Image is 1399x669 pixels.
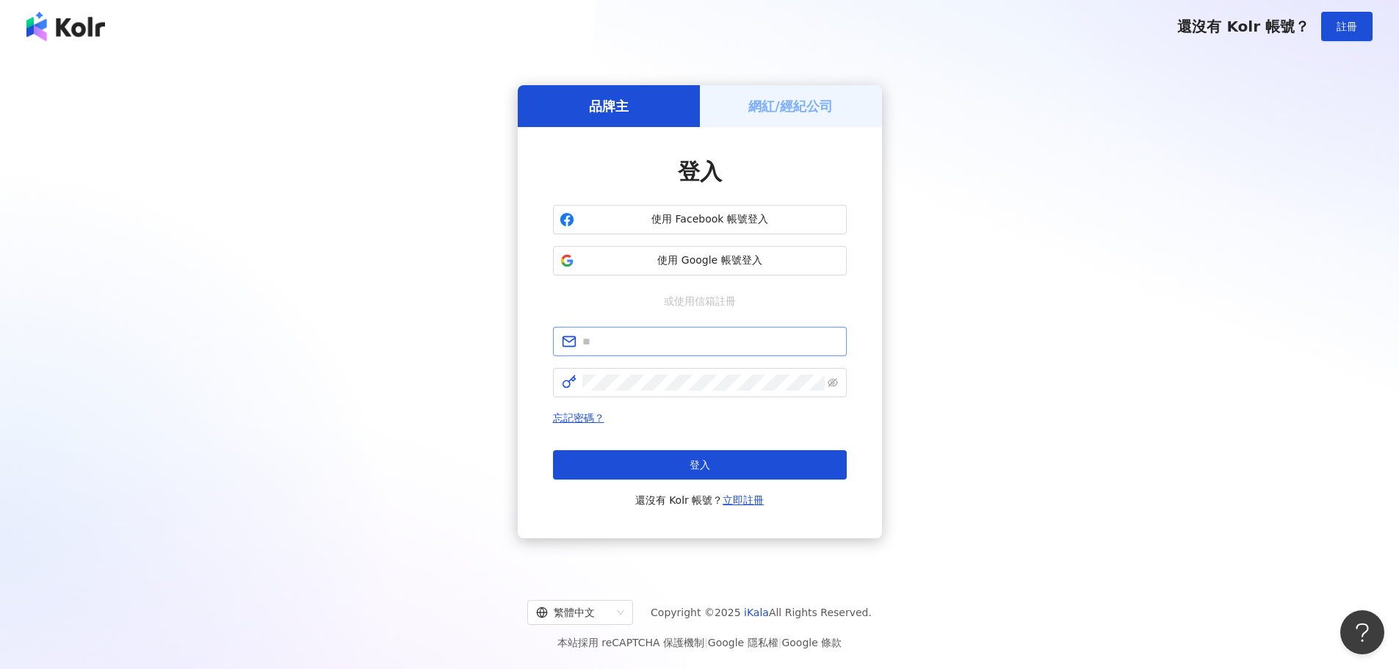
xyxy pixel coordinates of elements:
[26,12,105,41] img: logo
[654,293,746,309] span: 或使用信箱註冊
[635,491,764,509] span: 還沒有 Kolr 帳號？
[651,604,872,621] span: Copyright © 2025 All Rights Reserved.
[557,634,842,651] span: 本站採用 reCAPTCHA 保護機制
[553,246,847,275] button: 使用 Google 帳號登入
[690,459,710,471] span: 登入
[708,637,778,648] a: Google 隱私權
[553,450,847,480] button: 登入
[553,205,847,234] button: 使用 Facebook 帳號登入
[536,601,611,624] div: 繁體中文
[1337,21,1357,32] span: 註冊
[1321,12,1373,41] button: 註冊
[778,637,782,648] span: |
[781,637,842,648] a: Google 條款
[589,97,629,115] h5: 品牌主
[723,494,764,506] a: 立即註冊
[744,607,769,618] a: iKala
[553,412,604,424] a: 忘記密碼？
[1340,610,1384,654] iframe: Help Scout Beacon - Open
[748,97,833,115] h5: 網紅/經紀公司
[704,637,708,648] span: |
[580,253,840,268] span: 使用 Google 帳號登入
[580,212,840,227] span: 使用 Facebook 帳號登入
[678,159,722,184] span: 登入
[828,377,838,388] span: eye-invisible
[1177,18,1309,35] span: 還沒有 Kolr 帳號？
